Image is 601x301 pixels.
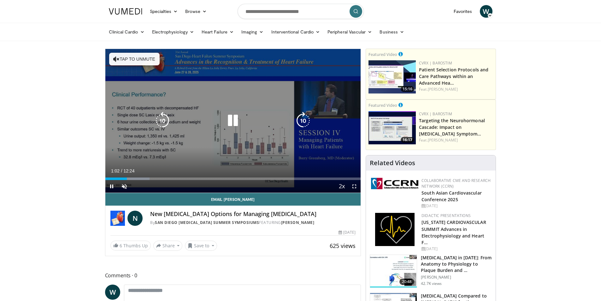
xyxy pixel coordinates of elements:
span: Comments 0 [105,271,361,280]
span: 15:16 [401,86,414,92]
button: Pause [105,180,118,193]
img: c8104730-ef7e-406d-8f85-1554408b8bf1.150x105_q85_crop-smart_upscale.jpg [368,60,416,93]
a: Peripheral Vascular [324,26,376,38]
a: Clinical Cardio [105,26,148,38]
p: [PERSON_NAME] [421,275,492,280]
a: 16:17 [368,111,416,144]
div: Feat. [419,87,493,92]
a: N [127,211,143,226]
span: 625 views [330,242,356,250]
button: Save to [185,241,217,251]
a: Collaborative CME and Research Network (CCRN) [421,178,491,189]
a: 20:48 [MEDICAL_DATA] in [DATE]: From Anatomy to Physiology to Plaque Burden and … [PERSON_NAME] 4... [370,255,492,288]
input: Search topics, interventions [238,4,364,19]
h4: Related Videos [370,159,415,167]
div: [DATE] [421,246,491,252]
a: San Diego [MEDICAL_DATA] Summer Symposiums [155,220,259,225]
div: [DATE] [339,230,356,235]
a: Electrophysiology [148,26,198,38]
video-js: Video Player [105,49,361,193]
a: [US_STATE] CARDIOVASCULAR SUMMIT Advances in Electrophysiology and Heart F… [421,219,486,245]
div: Didactic Presentations [421,213,491,219]
span: 20:48 [399,279,415,285]
a: CVRx | Barostim [419,111,452,117]
a: Heart Failure [198,26,238,38]
a: Email [PERSON_NAME] [105,193,361,206]
a: [PERSON_NAME] [428,137,458,143]
button: Share [153,241,183,251]
a: [PERSON_NAME] [428,87,458,92]
img: San Diego Heart Failure Summer Symposiums [110,211,125,226]
div: By FEATURING [150,220,356,226]
span: 12:24 [123,168,134,173]
h3: [MEDICAL_DATA] in [DATE]: From Anatomy to Physiology to Plaque Burden and … [421,255,492,274]
small: Featured Video [368,51,397,57]
div: Feat. [419,137,493,143]
span: / [121,168,122,173]
a: W [480,5,492,18]
p: 42.7K views [421,281,442,286]
div: Progress Bar [105,178,361,180]
button: Playback Rate [335,180,348,193]
a: [PERSON_NAME] [281,220,315,225]
small: Featured Video [368,102,397,108]
img: a04ee3ba-8487-4636-b0fb-5e8d268f3737.png.150x105_q85_autocrop_double_scale_upscale_version-0.2.png [371,178,418,189]
a: 6 Thumbs Up [110,241,151,250]
a: Browse [181,5,210,18]
span: 16:17 [401,137,414,143]
a: Favorites [450,5,476,18]
button: Tap to unmute [109,53,160,65]
span: 6 [120,243,122,249]
div: [DATE] [421,203,491,209]
a: Specialties [146,5,182,18]
h4: New [MEDICAL_DATA] Options for Managing [MEDICAL_DATA] [150,211,356,218]
a: Imaging [238,26,268,38]
a: Business [376,26,408,38]
span: 1:02 [111,168,120,173]
a: South Asian Cardiovascular Conference 2025 [421,190,482,202]
button: Fullscreen [348,180,361,193]
button: Unmute [118,180,131,193]
a: CVRx | Barostim [419,60,452,66]
a: Interventional Cardio [268,26,324,38]
img: 1860aa7a-ba06-47e3-81a4-3dc728c2b4cf.png.150x105_q85_autocrop_double_scale_upscale_version-0.2.png [375,213,415,246]
a: Patient Selection Protocols and Care Pathways within an Advanced Hea… [419,67,488,86]
img: f3314642-f119-4bcb-83d2-db4b1a91d31e.150x105_q85_crop-smart_upscale.jpg [368,111,416,144]
a: Targeting the Neurohormonal Cascade: Impact on [MEDICAL_DATA] Symptom… [419,117,485,137]
a: W [105,285,120,300]
a: 15:16 [368,60,416,93]
img: VuMedi Logo [109,8,142,15]
img: 823da73b-7a00-425d-bb7f-45c8b03b10c3.150x105_q85_crop-smart_upscale.jpg [370,255,417,288]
